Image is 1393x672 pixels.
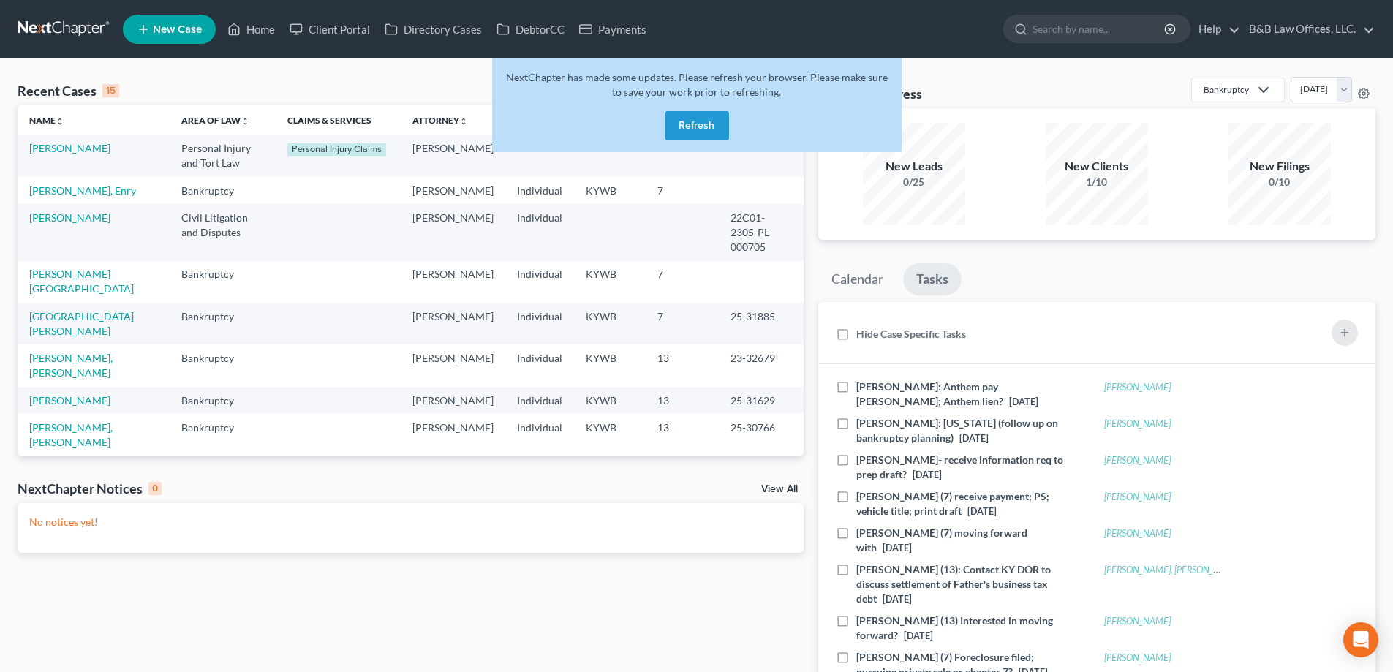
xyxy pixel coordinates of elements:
[412,115,468,126] a: Attorneyunfold_more
[856,526,1027,554] span: [PERSON_NAME] (7) moving forward with
[506,71,888,98] span: NextChapter has made some updates. Please refresh your browser. Please make sure to save your wor...
[29,352,113,379] a: [PERSON_NAME], [PERSON_NAME]
[913,469,942,480] span: [DATE]
[170,204,275,260] td: Civil Litigation and Disputes
[489,16,572,42] a: DebtorCC
[56,117,64,126] i: unfold_more
[505,177,574,204] td: Individual
[1343,622,1378,657] div: Open Intercom Messenger
[181,115,249,126] a: Area of Lawunfold_more
[1242,16,1375,42] a: B&B Law Offices, LLC.
[377,16,489,42] a: Directory Cases
[574,344,646,386] td: KYWB
[574,303,646,344] td: KYWB
[401,303,505,344] td: [PERSON_NAME]
[18,82,119,99] div: Recent Cases
[818,263,896,295] a: Calendar
[401,177,505,204] td: [PERSON_NAME]
[856,328,966,340] span: Hide Case Specific Tasks
[170,414,275,456] td: Bankruptcy
[959,433,989,444] span: [DATE]
[505,303,574,344] td: Individual
[1228,175,1331,189] div: 0/10
[883,594,912,605] span: [DATE]
[241,117,249,126] i: unfold_more
[401,344,505,386] td: [PERSON_NAME]
[856,490,1049,517] span: [PERSON_NAME] (7) receive payment; PS; vehicle title; print draft
[29,421,113,448] a: [PERSON_NAME], [PERSON_NAME]
[505,204,574,260] td: Individual
[904,630,933,641] span: [DATE]
[170,387,275,414] td: Bankruptcy
[505,261,574,303] td: Individual
[719,456,804,483] td: 25-30882
[505,414,574,456] td: Individual
[220,16,282,42] a: Home
[856,417,1058,444] span: [PERSON_NAME]: [US_STATE] (follow up on bankruptcy planning)
[646,456,719,483] td: 13
[574,177,646,204] td: KYWB
[719,303,804,344] td: 25-31885
[401,456,505,483] td: [PERSON_NAME]
[646,261,719,303] td: 7
[665,111,729,140] button: Refresh
[505,387,574,414] td: Individual
[459,117,468,126] i: unfold_more
[719,204,804,260] td: 22C01-2305-PL-000705
[1228,158,1331,175] div: New Filings
[505,456,574,483] td: Individual
[276,105,401,135] th: Claims & Services
[170,135,275,176] td: Personal Injury and Tort Law
[1104,491,1171,502] a: [PERSON_NAME]
[856,380,1003,407] span: [PERSON_NAME]: Anthem pay [PERSON_NAME]; Anthem lien?
[863,158,965,175] div: New Leads
[29,268,134,295] a: [PERSON_NAME][GEOGRAPHIC_DATA]
[170,177,275,204] td: Bankruptcy
[1104,382,1171,393] a: [PERSON_NAME]
[719,414,804,456] td: 25-30766
[170,303,275,344] td: Bankruptcy
[1204,83,1249,96] div: Bankruptcy
[1046,175,1148,189] div: 1/10
[170,344,275,386] td: Bankruptcy
[883,543,912,554] span: [DATE]
[153,24,202,35] span: New Case
[856,563,1051,605] span: [PERSON_NAME] (13): Contact KY DOR to discuss settlement of Father's business tax debt
[1191,16,1240,42] a: Help
[646,387,719,414] td: 13
[646,303,719,344] td: 7
[29,394,110,407] a: [PERSON_NAME]
[170,456,275,483] td: Bankruptcy
[1033,15,1166,42] input: Search by name...
[646,344,719,386] td: 13
[1104,455,1171,466] a: [PERSON_NAME]
[574,261,646,303] td: KYWB
[18,480,162,497] div: NextChapter Notices
[1104,418,1171,429] a: [PERSON_NAME]
[29,115,64,126] a: Nameunfold_more
[401,135,505,176] td: [PERSON_NAME]
[574,414,646,456] td: KYWB
[1104,652,1171,663] a: [PERSON_NAME]
[282,16,377,42] a: Client Portal
[148,482,162,495] div: 0
[719,344,804,386] td: 23-32679
[646,414,719,456] td: 13
[903,263,962,295] a: Tasks
[29,142,110,154] a: [PERSON_NAME]
[967,506,997,517] span: [DATE]
[574,456,646,483] td: KYWB
[646,177,719,204] td: 7
[856,453,1063,480] span: [PERSON_NAME]- receive information req to prep draft?
[572,16,654,42] a: Payments
[29,310,134,337] a: [GEOGRAPHIC_DATA][PERSON_NAME]
[401,204,505,260] td: [PERSON_NAME]
[287,143,387,156] div: Personal Injury Claims
[1104,528,1171,539] a: [PERSON_NAME]
[401,414,505,456] td: [PERSON_NAME]
[1046,158,1148,175] div: New Clients
[761,484,798,494] a: View All
[102,84,119,97] div: 15
[863,175,965,189] div: 0/25
[401,387,505,414] td: [PERSON_NAME]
